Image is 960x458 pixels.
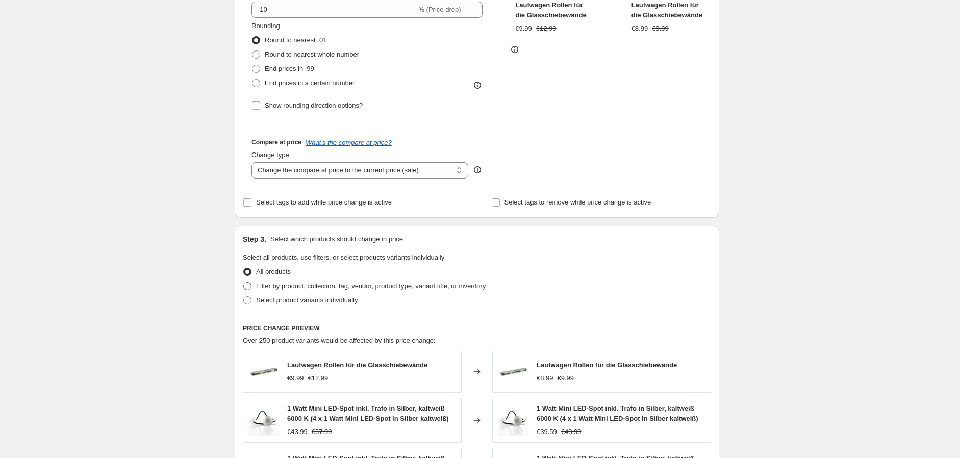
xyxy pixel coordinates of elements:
[248,405,279,436] img: 1_watt_silver_80x.jpg
[631,23,648,34] div: €8.99
[515,23,532,34] div: €9.99
[243,253,444,261] span: Select all products, use filters, or select products variants individually
[287,373,304,384] div: €9.99
[251,151,289,159] span: Change type
[537,427,557,437] div: €39.59
[251,2,416,18] input: -15
[306,139,392,146] button: What's the compare at price?
[308,373,329,384] strike: €12.99
[498,357,528,387] img: IMG_2822_80x.jpg
[472,165,483,175] div: help
[558,373,574,384] strike: €9.99
[248,357,279,387] img: IMG_2822_80x.jpg
[498,405,528,436] img: 1_watt_silver_80x.jpg
[312,427,332,437] strike: €57.99
[243,337,436,344] span: Over 250 product variants would be affected by this price change:
[537,373,553,384] div: €8.99
[243,324,711,333] h6: PRICE CHANGE PREVIEW
[537,361,677,369] span: Laufwagen Rollen für die Glasschiebewände
[256,282,486,290] span: Filter by product, collection, tag, vendor, product type, variant title, or inventory
[504,198,651,206] span: Select tags to remove while price change is active
[243,234,266,244] h2: Step 3.
[256,198,392,206] span: Select tags to add while price change is active
[256,268,291,275] span: All products
[561,427,582,437] strike: €43.99
[265,65,314,72] span: End prices in .99
[265,79,355,87] span: End prices in a certain number
[265,36,326,44] span: Round to nearest .01
[287,361,427,369] span: Laufwagen Rollen für die Glasschiebewände
[251,138,301,146] h3: Compare at price
[265,101,363,109] span: Show rounding direction options?
[536,23,557,34] strike: €12.99
[251,22,280,30] span: Rounding
[537,404,698,422] span: 1 Watt Mini LED-Spot inkl. Trafo in Silber, kaltweiß 6000 K (4 x 1 Watt Mini LED-Spot in Silber k...
[270,234,403,244] p: Select which products should change in price
[631,1,702,19] span: Laufwagen Rollen für die Glasschiebewände
[256,296,358,304] span: Select product variants individually
[265,50,359,58] span: Round to nearest whole number
[652,23,669,34] strike: €9.99
[287,427,308,437] div: €43.99
[418,6,461,13] span: % (Price drop)
[287,404,449,422] span: 1 Watt Mini LED-Spot inkl. Trafo in Silber, kaltweiß 6000 K (4 x 1 Watt Mini LED-Spot in Silber k...
[515,1,586,19] span: Laufwagen Rollen für die Glasschiebewände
